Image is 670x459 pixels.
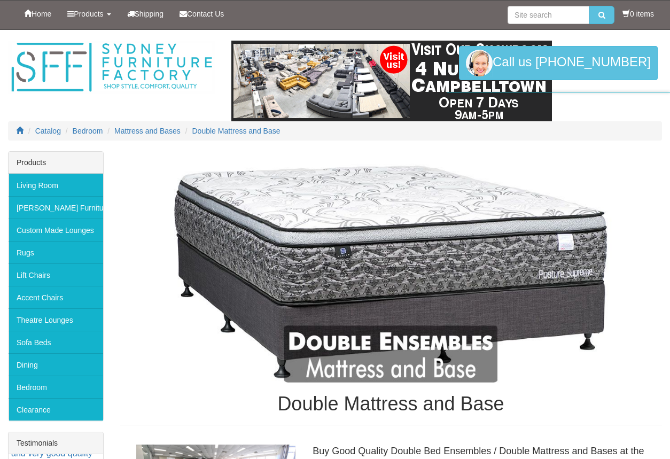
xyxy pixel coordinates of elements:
[9,376,103,398] a: Bedroom
[114,127,181,135] a: Mattress and Bases
[119,1,172,27] a: Shipping
[187,10,224,18] span: Contact Us
[9,174,103,196] a: Living Room
[9,152,103,174] div: Products
[8,41,215,94] img: Sydney Furniture Factory
[9,308,103,331] a: Theatre Lounges
[9,263,103,286] a: Lift Chairs
[120,157,662,383] img: Double Mattress and Base
[35,127,61,135] a: Catalog
[9,241,103,263] a: Rugs
[9,432,103,454] div: Testimonials
[9,286,103,308] a: Accent Chairs
[120,393,662,415] h1: Double Mattress and Base
[9,219,103,241] a: Custom Made Lounges
[9,196,103,219] a: [PERSON_NAME] Furniture
[73,127,103,135] a: Bedroom
[32,10,51,18] span: Home
[508,6,589,24] input: Site search
[622,9,654,19] li: 0 items
[59,1,119,27] a: Products
[9,331,103,353] a: Sofa Beds
[172,1,232,27] a: Contact Us
[9,398,103,421] a: Clearance
[74,10,103,18] span: Products
[16,1,59,27] a: Home
[9,353,103,376] a: Dining
[192,127,281,135] a: Double Mattress and Base
[135,10,164,18] span: Shipping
